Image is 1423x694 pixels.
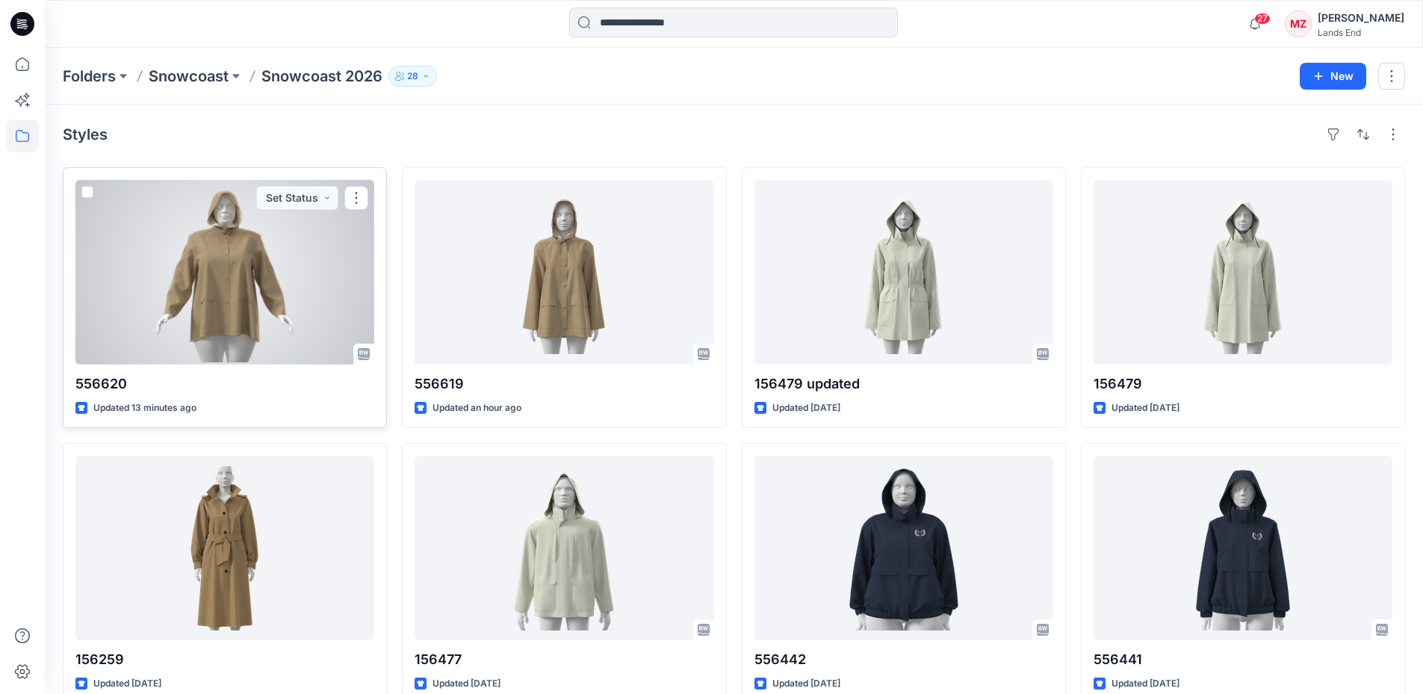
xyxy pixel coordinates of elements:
p: Snowcoast 2026 [261,66,382,87]
p: Updated [DATE] [1112,400,1179,416]
p: 28 [407,68,418,84]
div: [PERSON_NAME] [1318,9,1404,27]
a: 156477 [415,456,713,640]
a: Folders [63,66,116,87]
p: 156477 [415,649,713,670]
a: 556619 [415,180,713,365]
h4: Styles [63,126,108,143]
a: 556442 [754,456,1053,640]
a: 556620 [75,180,374,365]
p: 556442 [754,649,1053,670]
p: Updated [DATE] [93,676,161,692]
a: 556441 [1094,456,1392,640]
a: 156259 [75,456,374,640]
p: 156479 [1094,374,1392,394]
p: 156259 [75,649,374,670]
div: Lands End [1318,27,1404,38]
a: 156479 updated [754,180,1053,365]
p: Updated [DATE] [433,676,500,692]
p: 556620 [75,374,374,394]
p: Updated an hour ago [433,400,521,416]
a: Snowcoast [149,66,229,87]
p: 556619 [415,374,713,394]
p: Updated [DATE] [1112,676,1179,692]
p: Updated [DATE] [772,676,840,692]
p: 156479 updated [754,374,1053,394]
button: 28 [388,66,437,87]
p: Updated 13 minutes ago [93,400,196,416]
a: 156479 [1094,180,1392,365]
span: 27 [1254,13,1271,25]
p: Updated [DATE] [772,400,840,416]
button: New [1300,63,1366,90]
div: MZ [1285,10,1312,37]
p: 556441 [1094,649,1392,670]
